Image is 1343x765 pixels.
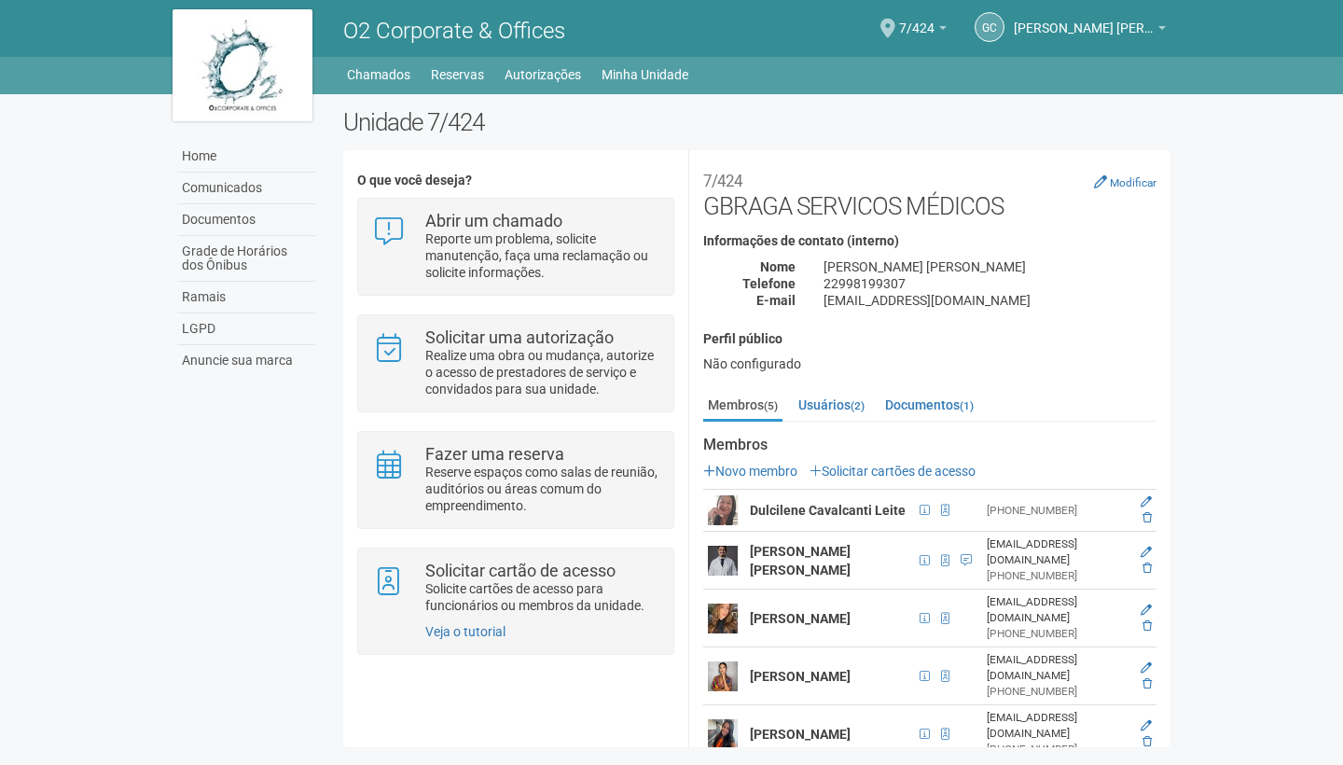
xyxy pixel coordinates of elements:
img: user.png [708,546,738,576]
a: Excluir membro [1142,619,1152,633]
a: Comunicados [177,173,315,204]
div: [EMAIL_ADDRESS][DOMAIN_NAME] [987,652,1125,684]
a: Solicitar cartões de acesso [810,464,976,479]
a: Home [177,141,315,173]
strong: [PERSON_NAME] [750,669,851,684]
small: (5) [764,399,778,412]
a: Reservas [431,62,484,88]
h4: Informações de contato (interno) [703,234,1156,248]
div: [PHONE_NUMBER] [987,684,1125,700]
a: Anuncie sua marca [177,345,315,376]
strong: Solicitar uma autorização [425,327,614,347]
a: Excluir membro [1142,735,1152,748]
div: [PHONE_NUMBER] [987,503,1125,519]
img: user.png [708,495,738,525]
a: Minha Unidade [602,62,688,88]
strong: Dulcilene Cavalcanti Leite [750,503,906,518]
a: Editar membro [1141,604,1152,617]
small: (2) [851,399,865,412]
a: Chamados [347,62,410,88]
small: Modificar [1110,176,1156,189]
p: Solicite cartões de acesso para funcionários ou membros da unidade. [425,580,659,614]
a: Excluir membro [1142,511,1152,524]
a: Veja o tutorial [425,624,505,639]
h2: Unidade 7/424 [343,108,1170,136]
div: [EMAIL_ADDRESS][DOMAIN_NAME] [987,710,1125,742]
p: Reserve espaços como salas de reunião, auditórios ou áreas comum do empreendimento. [425,464,659,514]
img: user.png [708,719,738,749]
div: [PERSON_NAME] [PERSON_NAME] [810,258,1170,275]
strong: Fazer uma reserva [425,444,564,464]
strong: Abrir um chamado [425,211,562,230]
a: Excluir membro [1142,677,1152,690]
strong: Membros [703,437,1156,453]
strong: Telefone [742,276,796,291]
a: [PERSON_NAME] [PERSON_NAME] [1014,23,1166,38]
a: Solicitar uma autorização Realize uma obra ou mudança, autorize o acesso de prestadores de serviç... [372,329,658,397]
a: LGPD [177,313,315,345]
a: Editar membro [1141,661,1152,675]
a: Editar membro [1141,719,1152,732]
span: Guilherme Cruz Braga [1014,3,1154,35]
a: Editar membro [1141,546,1152,559]
div: [EMAIL_ADDRESS][DOMAIN_NAME] [987,594,1125,626]
strong: Solicitar cartão de acesso [425,561,616,580]
a: Novo membro [703,464,797,479]
a: Excluir membro [1142,562,1152,575]
div: [PHONE_NUMBER] [987,626,1125,642]
a: Usuários(2) [794,391,869,419]
a: Documentos(1) [880,391,978,419]
div: [EMAIL_ADDRESS][DOMAIN_NAME] [810,292,1170,309]
small: 7/424 [703,172,742,190]
a: Modificar [1094,174,1156,189]
h2: GBRAGA SERVICOS MÉDICOS [703,164,1156,220]
p: Realize uma obra ou mudança, autorize o acesso de prestadores de serviço e convidados para sua un... [425,347,659,397]
img: user.png [708,661,738,691]
div: 22998199307 [810,275,1170,292]
strong: [PERSON_NAME] [750,727,851,742]
p: Reporte um problema, solicite manutenção, faça uma reclamação ou solicite informações. [425,230,659,281]
div: [EMAIL_ADDRESS][DOMAIN_NAME] [987,536,1125,568]
span: O2 Corporate & Offices [343,18,565,44]
img: logo.jpg [173,9,312,121]
strong: Nome [760,259,796,274]
h4: Perfil público [703,332,1156,346]
img: user.png [708,604,738,633]
div: [PHONE_NUMBER] [987,568,1125,584]
a: Fazer uma reserva Reserve espaços como salas de reunião, auditórios ou áreas comum do empreendime... [372,446,658,514]
a: Editar membro [1141,495,1152,508]
a: Grade de Horários dos Ônibus [177,236,315,282]
a: 7/424 [899,23,947,38]
a: Abrir um chamado Reporte um problema, solicite manutenção, faça uma reclamação ou solicite inform... [372,213,658,281]
div: [PHONE_NUMBER] [987,742,1125,758]
a: Solicitar cartão de acesso Solicite cartões de acesso para funcionários ou membros da unidade. [372,563,658,614]
a: Autorizações [505,62,581,88]
strong: [PERSON_NAME] [750,611,851,626]
strong: [PERSON_NAME] [PERSON_NAME] [750,544,851,577]
h4: O que você deseja? [357,174,673,188]
strong: E-mail [756,293,796,308]
span: 7/424 [899,3,935,35]
small: (1) [960,399,974,412]
a: Ramais [177,282,315,313]
a: Documentos [177,204,315,236]
div: Não configurado [703,355,1156,372]
a: GC [975,12,1004,42]
a: Membros(5) [703,391,782,422]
